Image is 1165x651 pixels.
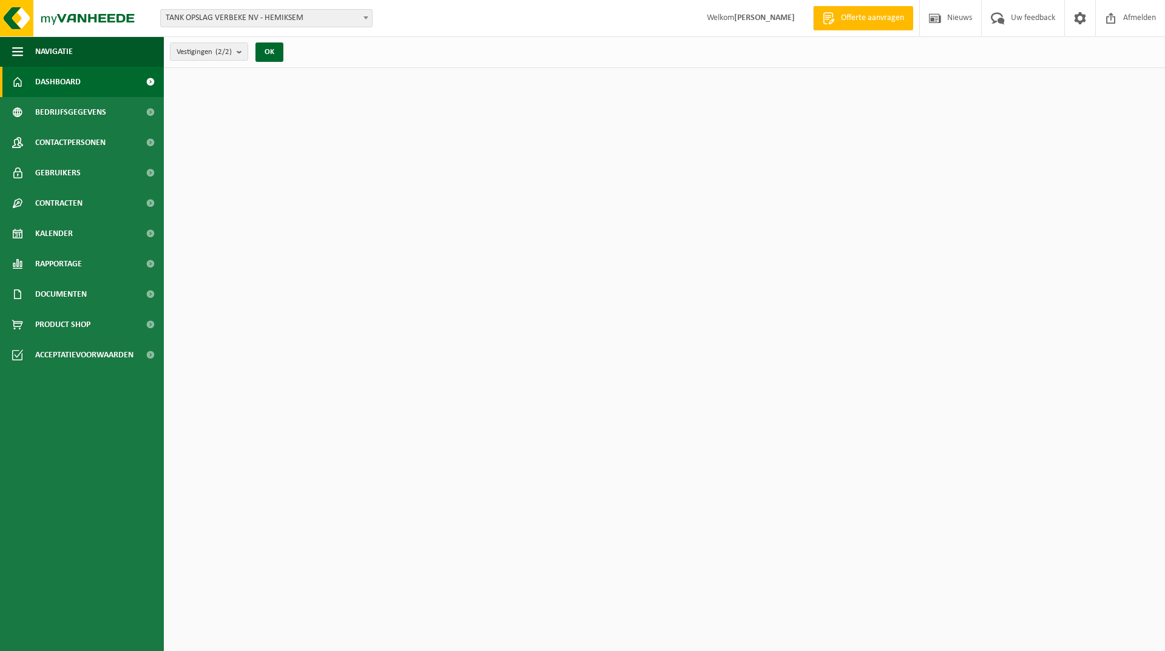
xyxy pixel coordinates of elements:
[35,340,133,370] span: Acceptatievoorwaarden
[35,36,73,67] span: Navigatie
[161,10,372,27] span: TANK OPSLAG VERBEKE NV - HEMIKSEM
[35,309,90,340] span: Product Shop
[255,42,283,62] button: OK
[215,48,232,56] count: (2/2)
[160,9,373,27] span: TANK OPSLAG VERBEKE NV - HEMIKSEM
[35,158,81,188] span: Gebruikers
[35,127,106,158] span: Contactpersonen
[838,12,907,24] span: Offerte aanvragen
[177,43,232,61] span: Vestigingen
[734,13,795,22] strong: [PERSON_NAME]
[35,67,81,97] span: Dashboard
[35,249,82,279] span: Rapportage
[35,279,87,309] span: Documenten
[35,188,83,218] span: Contracten
[35,97,106,127] span: Bedrijfsgegevens
[170,42,248,61] button: Vestigingen(2/2)
[813,6,913,30] a: Offerte aanvragen
[35,218,73,249] span: Kalender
